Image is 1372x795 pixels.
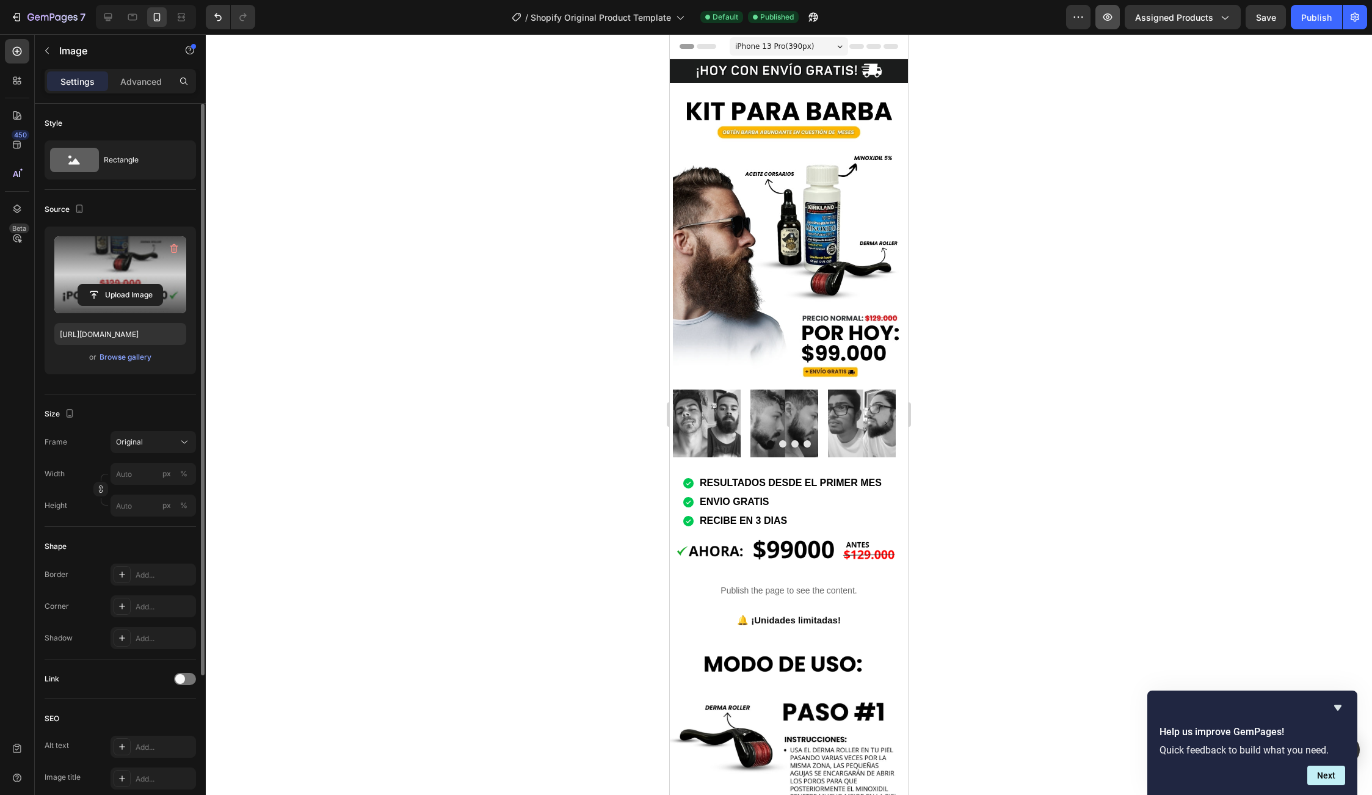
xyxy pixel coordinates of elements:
[45,569,68,580] div: Border
[45,500,67,511] label: Height
[1160,725,1345,739] h2: Help us improve GemPages!
[162,468,171,479] div: px
[89,350,96,365] span: or
[104,146,178,174] div: Rectangle
[45,633,73,644] div: Shadow
[159,498,174,513] button: %
[99,351,152,363] button: Browse gallery
[111,495,196,517] input: px%
[9,223,29,233] div: Beta
[1135,11,1213,24] span: Assigned Products
[45,772,81,783] div: Image title
[45,118,62,129] div: Style
[162,500,171,511] div: px
[45,468,65,479] label: Width
[59,43,163,58] p: Image
[45,601,69,612] div: Corner
[45,673,59,684] div: Link
[176,498,191,513] button: px
[54,323,186,345] input: https://example.com/image.jpg
[45,406,77,423] div: Size
[760,12,794,23] span: Published
[1160,744,1345,756] p: Quick feedback to build what you need.
[525,11,528,24] span: /
[136,601,193,612] div: Add...
[206,5,255,29] div: Undo/Redo
[111,463,196,485] input: px%
[45,713,59,724] div: SEO
[136,633,193,644] div: Add...
[136,742,193,753] div: Add...
[45,541,67,552] div: Shape
[670,34,908,795] iframe: Design area
[176,466,191,481] button: px
[120,75,162,88] p: Advanced
[12,130,29,140] div: 450
[136,774,193,785] div: Add...
[1291,5,1342,29] button: Publish
[100,352,151,363] div: Browse gallery
[45,740,69,751] div: Alt text
[1246,5,1286,29] button: Save
[180,468,187,479] div: %
[531,11,671,24] span: Shopify Original Product Template
[78,284,163,306] button: Upload Image
[1301,11,1332,24] div: Publish
[45,201,87,218] div: Source
[180,500,187,511] div: %
[80,10,85,24] p: 7
[159,466,174,481] button: %
[1160,700,1345,785] div: Help us improve GemPages!
[1125,5,1241,29] button: Assigned Products
[136,570,193,581] div: Add...
[1330,700,1345,715] button: Hide survey
[1256,12,1276,23] span: Save
[1307,766,1345,785] button: Next question
[111,431,196,453] button: Original
[116,437,143,448] span: Original
[60,75,95,88] p: Settings
[5,5,91,29] button: 7
[713,12,738,23] span: Default
[45,437,67,448] label: Frame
